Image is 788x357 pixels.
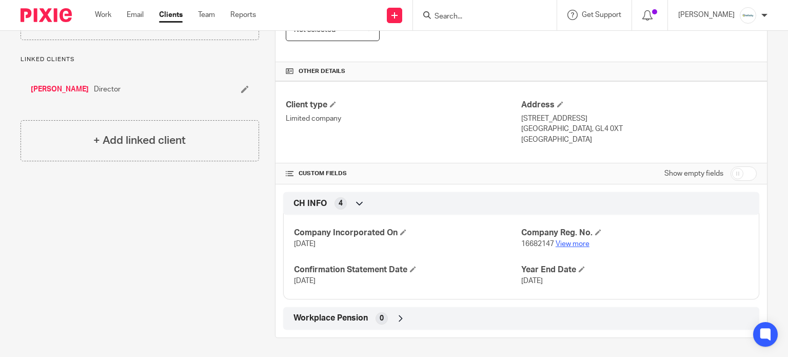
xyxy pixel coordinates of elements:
[521,277,543,285] span: [DATE]
[31,84,89,95] a: [PERSON_NAME]
[294,240,316,248] span: [DATE]
[293,198,327,209] span: CH INFO
[521,240,554,248] span: 16682147
[294,277,316,285] span: [DATE]
[339,198,343,209] span: 4
[95,10,111,20] a: Work
[521,135,757,145] p: [GEOGRAPHIC_DATA]
[294,265,521,275] h4: Confirmation Statement Date
[521,228,748,238] h4: Company Reg. No.
[299,67,345,76] span: Other details
[521,124,757,134] p: [GEOGRAPHIC_DATA], GL4 0XT
[159,10,183,20] a: Clients
[294,228,521,238] h4: Company Incorporated On
[434,12,526,22] input: Search
[678,10,735,20] p: [PERSON_NAME]
[380,313,384,324] span: 0
[21,55,259,64] p: Linked clients
[230,10,256,20] a: Reports
[286,114,521,124] p: Limited company
[286,170,521,178] h4: CUSTOM FIELDS
[127,10,144,20] a: Email
[521,265,748,275] h4: Year End Date
[21,8,72,22] img: Pixie
[740,7,756,24] img: Infinity%20Logo%20with%20Whitespace%20.png
[293,313,368,324] span: Workplace Pension
[198,10,215,20] a: Team
[94,84,121,95] span: Director
[521,114,757,124] p: [STREET_ADDRESS]
[286,100,521,110] h4: Client type
[521,100,757,110] h4: Address
[664,168,723,179] label: Show empty fields
[582,11,621,18] span: Get Support
[556,240,589,248] a: View more
[93,133,186,148] h4: + Add linked client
